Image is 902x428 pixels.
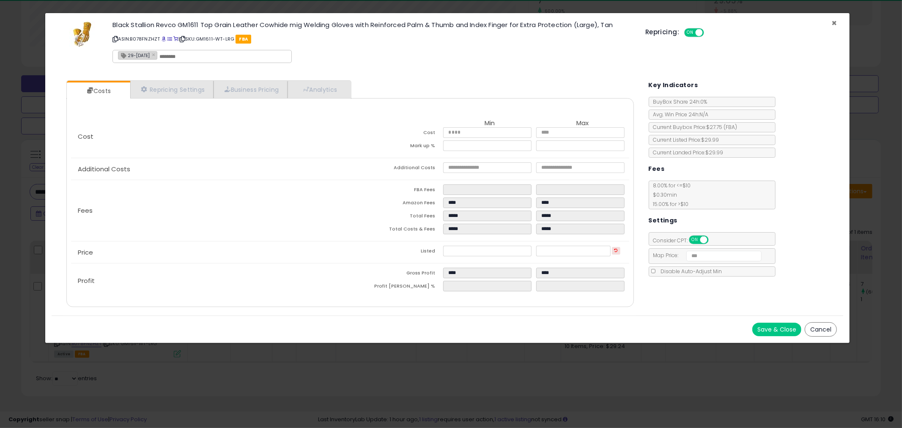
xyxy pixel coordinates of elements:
[536,120,629,127] th: Max
[152,51,157,58] a: ×
[657,268,722,275] span: Disable Auto-Adjust Min
[118,52,150,59] span: 29-[DATE]
[707,123,738,131] span: $27.75
[350,281,443,294] td: Profit [PERSON_NAME] %
[130,81,214,98] a: Repricing Settings
[649,98,707,105] span: BuyBox Share 24h: 0%
[645,29,679,36] h5: Repricing:
[350,162,443,176] td: Additional Costs
[752,323,801,336] button: Save & Close
[703,29,716,36] span: OFF
[649,252,762,259] span: Map Price:
[350,224,443,237] td: Total Costs & Fees
[350,268,443,281] td: Gross Profit
[649,200,689,208] span: 15.00 % for > $10
[71,133,350,140] p: Cost
[649,164,665,174] h5: Fees
[67,82,129,99] a: Costs
[649,149,724,156] span: Current Landed Price: $29.99
[350,211,443,224] td: Total Fees
[350,246,443,259] td: Listed
[112,32,633,46] p: ASIN: B078FNZHZT | SKU: GM1611-WT-LRG
[649,136,719,143] span: Current Listed Price: $29.99
[288,81,350,98] a: Analytics
[690,236,700,244] span: ON
[71,166,350,173] p: Additional Costs
[112,22,633,28] h3: Black Stallion Revco GM1611 Top Grain Leather Cowhide mig Welding Gloves with Reinforced Palm & T...
[71,207,350,214] p: Fees
[649,191,677,198] span: $0.30 min
[649,182,691,208] span: 8.00 % for <= $10
[805,322,837,337] button: Cancel
[162,36,166,42] a: BuyBox page
[649,237,720,244] span: Consider CPT:
[649,111,709,118] span: Avg. Win Price 24h: N/A
[350,198,443,211] td: Amazon Fees
[214,81,288,98] a: Business Pricing
[173,36,178,42] a: Your listing only
[707,236,721,244] span: OFF
[350,184,443,198] td: FBA Fees
[649,80,698,91] h5: Key Indicators
[831,17,837,29] span: ×
[724,123,738,131] span: ( FBA )
[649,215,677,226] h5: Settings
[350,140,443,154] td: Mark up %
[649,123,738,131] span: Current Buybox Price:
[443,120,536,127] th: Min
[71,277,350,284] p: Profit
[350,127,443,140] td: Cost
[685,29,696,36] span: ON
[236,35,251,44] span: FBA
[71,249,350,256] p: Price
[167,36,172,42] a: All offer listings
[69,22,95,47] img: 41RJZgwlQ8L._SL60_.jpg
